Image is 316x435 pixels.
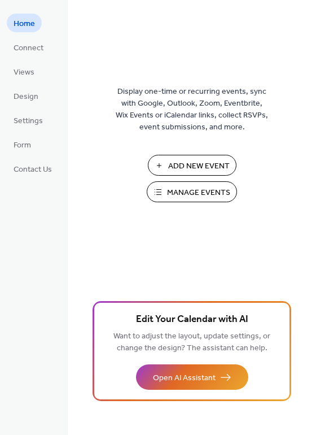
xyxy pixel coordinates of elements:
a: Connect [7,38,50,56]
a: Home [7,14,42,32]
span: Contact Us [14,164,52,176]
button: Manage Events [147,181,237,202]
a: Settings [7,111,50,129]
span: Home [14,18,35,30]
span: Form [14,140,31,151]
span: Want to adjust the layout, update settings, or change the design? The assistant can help. [113,329,270,356]
span: Add New Event [168,160,230,172]
span: Display one-time or recurring events, sync with Google, Outlook, Zoom, Eventbrite, Wix Events or ... [116,86,268,133]
span: Views [14,67,34,79]
span: Open AI Assistant [153,372,216,384]
a: Contact Us [7,159,59,178]
a: Design [7,86,45,105]
span: Connect [14,42,43,54]
a: Form [7,135,38,154]
button: Open AI Assistant [136,364,248,390]
span: Manage Events [167,187,230,199]
span: Settings [14,115,43,127]
span: Design [14,91,38,103]
a: Views [7,62,41,81]
button: Add New Event [148,155,236,176]
span: Edit Your Calendar with AI [136,312,248,328]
